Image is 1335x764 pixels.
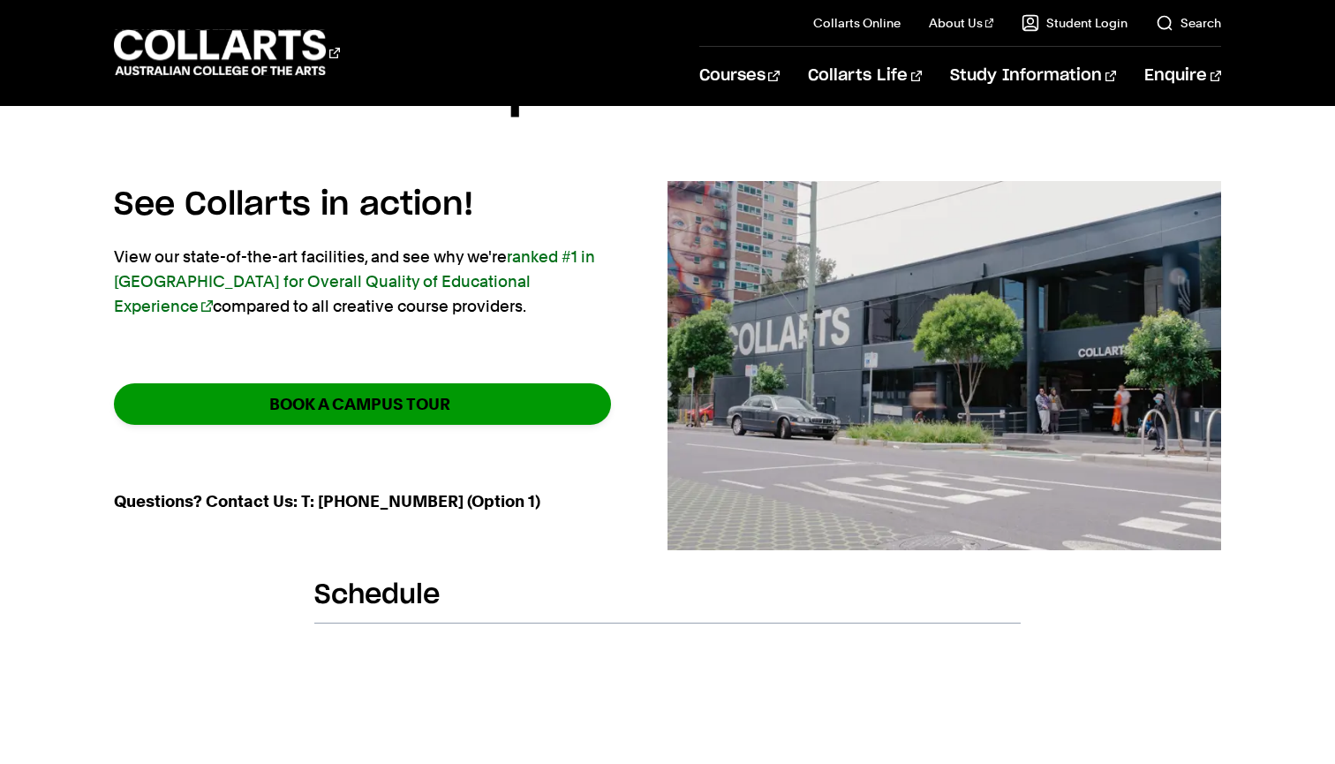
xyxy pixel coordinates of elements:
[1022,14,1128,32] a: Student Login
[808,47,922,105] a: Collarts Life
[1156,14,1221,32] a: Search
[314,579,1021,624] h2: Schedule
[114,247,595,315] a: ranked #1 in [GEOGRAPHIC_DATA] for Overall Quality of Educational Experience
[114,245,611,319] p: View our state-of-the-art facilities, and see why we're compared to all creative course providers.
[929,14,994,32] a: About Us
[813,14,901,32] a: Collarts Online
[699,47,780,105] a: Courses
[950,47,1116,105] a: Study Information
[269,394,450,414] strong: BOOK A CAMPUS TOUR
[114,383,611,425] a: BOOK A CAMPUS TOUR
[114,181,611,229] h4: See Collarts in action!
[114,27,340,78] div: Go to homepage
[114,492,540,511] strong: Questions? Contact Us: T: [PHONE_NUMBER] (Option 1)
[1144,47,1221,105] a: Enquire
